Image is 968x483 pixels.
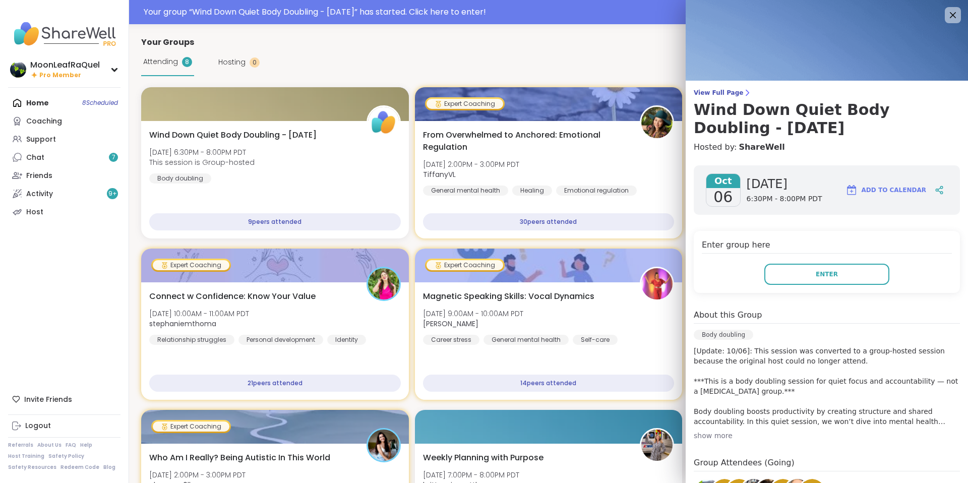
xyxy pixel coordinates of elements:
[149,309,249,319] span: [DATE] 10:00AM - 11:00AM PDT
[641,107,673,138] img: TiffanyVL
[423,213,675,230] div: 30 peers attended
[141,36,194,48] span: Your Groups
[368,430,399,461] img: elenacarr0ll
[8,185,120,203] a: Activity9+
[218,57,246,68] span: Hosting
[48,453,84,460] a: Safety Policy
[8,130,120,148] a: Support
[556,186,637,196] div: Emotional regulation
[108,190,117,198] span: 9 +
[8,464,56,471] a: Safety Resources
[25,421,51,431] div: Logout
[8,453,44,460] a: Host Training
[423,335,479,345] div: Career stress
[144,6,962,18] div: Your group “ Wind Down Quiet Body Doubling - [DATE] ” has started. Click here to enter!
[368,107,399,138] img: ShareWell
[30,59,100,71] div: MoonLeafRaQuel
[149,173,211,184] div: Body doubling
[694,89,960,97] span: View Full Page
[149,290,316,303] span: Connect w Confidence: Know Your Value
[694,431,960,441] div: show more
[747,176,822,192] span: [DATE]
[423,159,519,169] span: [DATE] 2:00PM - 3:00PM PDT
[8,442,33,449] a: Referrals
[26,207,43,217] div: Host
[110,118,118,126] iframe: Spotlight
[694,141,960,153] h4: Hosted by:
[423,290,594,303] span: Magnetic Speaking Skills: Vocal Dynamics
[694,330,753,340] div: Body doubling
[149,157,255,167] span: This session is Group-hosted
[26,171,52,181] div: Friends
[8,390,120,408] div: Invite Friends
[641,430,673,461] img: brittanyinseattle
[816,270,838,279] span: Enter
[149,470,246,480] span: [DATE] 2:00PM - 3:00PM PDT
[8,112,120,130] a: Coaching
[26,135,56,145] div: Support
[764,264,889,285] button: Enter
[8,148,120,166] a: Chat7
[423,186,508,196] div: General mental health
[641,268,673,299] img: Lisa_LaCroix
[182,57,192,67] div: 8
[427,260,503,270] div: Expert Coaching
[10,62,26,78] img: MoonLeafRaQuel
[423,309,523,319] span: [DATE] 9:00AM - 10:00AM PDT
[8,203,120,221] a: Host
[423,169,456,179] b: TiffanyVL
[8,417,120,435] a: Logout
[512,186,552,196] div: Healing
[368,268,399,299] img: stephaniemthoma
[8,16,120,51] img: ShareWell Nav Logo
[149,213,401,230] div: 9 peers attended
[862,186,926,195] span: Add to Calendar
[26,116,62,127] div: Coaching
[112,153,115,162] span: 7
[149,335,234,345] div: Relationship struggles
[427,99,503,109] div: Expert Coaching
[423,452,543,464] span: Weekly Planning with Purpose
[694,101,960,137] h3: Wind Down Quiet Body Doubling - [DATE]
[694,309,762,321] h4: About this Group
[26,153,44,163] div: Chat
[37,442,62,449] a: About Us
[80,442,92,449] a: Help
[739,141,784,153] a: ShareWell
[250,57,260,68] div: 0
[423,129,629,153] span: From Overwhelmed to Anchored: Emotional Regulation
[39,71,81,80] span: Pro Member
[423,470,519,480] span: [DATE] 7:00PM - 8:00PM PDT
[483,335,569,345] div: General mental health
[573,335,618,345] div: Self-care
[103,464,115,471] a: Blog
[702,239,952,254] h4: Enter group here
[423,319,478,329] b: [PERSON_NAME]
[60,464,99,471] a: Redeem Code
[694,457,960,471] h4: Group Attendees (Going)
[149,129,317,141] span: Wind Down Quiet Body Doubling - [DATE]
[149,375,401,392] div: 21 peers attended
[841,178,931,202] button: Add to Calendar
[713,188,733,206] span: 06
[8,166,120,185] a: Friends
[694,346,960,427] p: [Update: 10/06]: This session was converted to a group-hosted session because the original host c...
[149,319,216,329] b: stephaniemthoma
[149,147,255,157] span: [DATE] 6:30PM - 8:00PM PDT
[26,189,53,199] div: Activity
[694,89,960,137] a: View Full PageWind Down Quiet Body Doubling - [DATE]
[238,335,323,345] div: Personal development
[327,335,366,345] div: Identity
[149,452,330,464] span: Who Am I Really? Being Autistic In This World
[747,194,822,204] span: 6:30PM - 8:00PM PDT
[143,56,178,67] span: Attending
[845,184,858,196] img: ShareWell Logomark
[153,260,229,270] div: Expert Coaching
[706,174,740,188] span: Oct
[153,421,229,432] div: Expert Coaching
[423,375,675,392] div: 14 peers attended
[66,442,76,449] a: FAQ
